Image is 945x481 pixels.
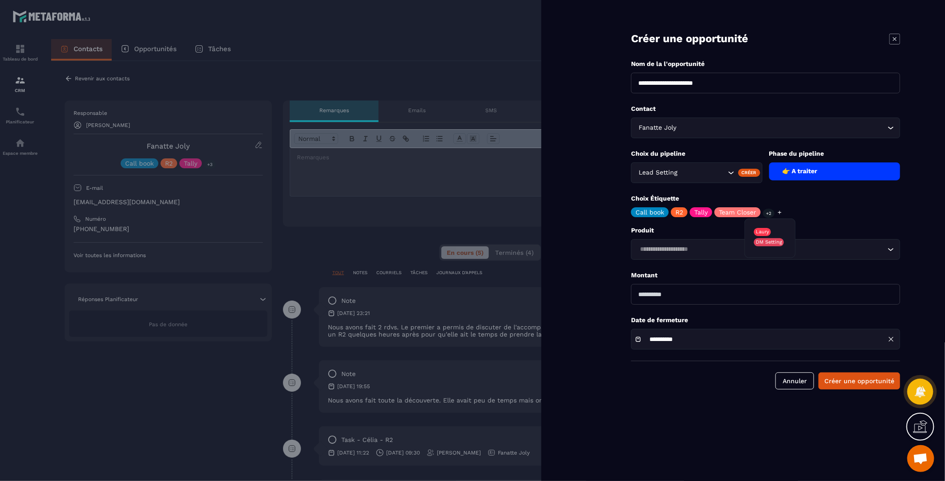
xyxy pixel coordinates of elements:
[775,372,814,389] button: Annuler
[631,162,762,183] div: Search for option
[907,445,934,472] div: Ouvrir le chat
[631,226,900,235] p: Produit
[738,169,760,177] div: Créer
[675,209,683,215] p: R2
[637,123,679,133] span: Fanatte Joly
[631,31,748,46] p: Créer une opportunité
[631,149,762,158] p: Choix du pipeline
[631,239,900,260] div: Search for option
[636,209,664,215] p: Call book
[631,105,900,113] p: Contact
[679,123,885,133] input: Search for option
[631,118,900,138] div: Search for option
[719,209,756,215] p: Team Closer
[637,245,885,254] input: Search for option
[694,209,708,215] p: Tally
[679,168,726,178] input: Search for option
[637,168,679,178] span: Lead Setting
[756,239,782,245] p: DM Setting
[631,271,900,280] p: Montant
[769,149,901,158] p: Phase du pipeline
[763,209,775,218] p: +2
[756,229,769,235] p: Laury
[819,372,900,389] button: Créer une opportunité
[631,194,900,203] p: Choix Étiquette
[631,316,900,324] p: Date de fermeture
[631,60,900,68] p: Nom de la l'opportunité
